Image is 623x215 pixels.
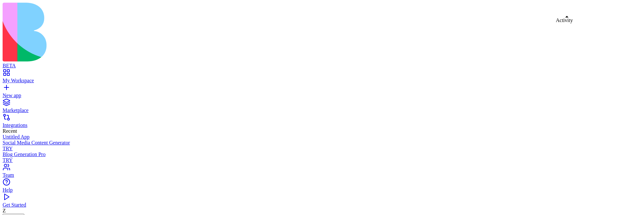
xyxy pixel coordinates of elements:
a: BETA [3,57,620,69]
span: Recent [3,128,17,134]
div: Help [3,187,620,193]
div: Get Started [3,202,620,208]
div: Team [3,172,620,178]
a: Team [3,166,620,178]
div: Blog Generation Pro [3,152,620,157]
span: Z [3,208,6,213]
div: Activity [556,17,573,23]
div: Social Media Content Generator [3,140,620,146]
a: Marketplace [3,102,620,113]
div: New app [3,93,620,98]
img: logo [3,3,263,62]
div: BETA [3,63,620,69]
a: Help [3,181,620,193]
div: Integrations [3,122,620,128]
a: Social Media Content GeneratorTRY [3,140,620,152]
div: TRY [3,146,620,152]
a: Get Started [3,196,620,208]
div: Marketplace [3,107,620,113]
a: Integrations [3,117,620,128]
div: TRY [3,157,620,163]
div: My Workspace [3,78,620,84]
a: My Workspace [3,72,620,84]
a: Untitled App [3,134,620,140]
a: New app [3,87,620,98]
a: Blog Generation ProTRY [3,152,620,163]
